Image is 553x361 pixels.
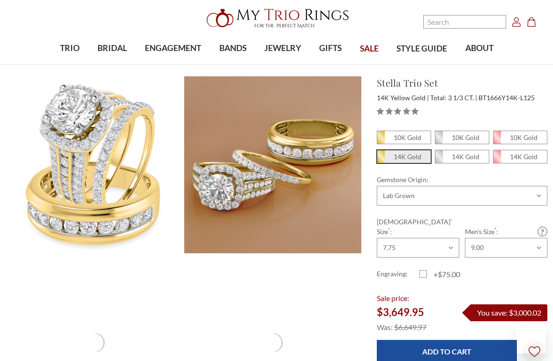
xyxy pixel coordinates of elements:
[377,269,419,280] label: Engraving:
[65,64,75,65] button: submenu toggle
[377,76,547,90] h1: Stella Trio Set
[452,133,479,141] em: 10K Gold
[377,306,424,318] span: $3,649.95
[310,33,351,64] a: GIFTS
[255,33,310,64] a: JEWELRY
[527,16,542,27] a: Cart with 0 items
[512,16,521,27] a: Account
[527,17,536,27] svg: cart.cart_preview
[477,308,541,317] span: You save: $3,000.02
[377,131,431,144] span: 10K Yellow Gold
[228,64,238,65] button: submenu toggle
[423,15,506,29] input: Search and use arrows or TAB to navigate results
[435,150,489,163] span: 14K White Gold
[396,43,447,55] span: STYLE GUIDE
[145,42,201,54] span: ENGAGEMENT
[452,153,479,161] em: 14K Gold
[202,3,351,33] img: My Trio Rings
[377,323,393,332] span: Was:
[89,33,136,64] a: BRIDAL
[377,150,431,163] span: 14K Yellow Gold
[360,43,379,55] span: SALE
[351,34,388,64] a: SALE
[394,153,421,161] em: 14K Gold
[388,34,456,64] a: STYLE GUIDE
[377,175,547,184] label: Gemstone Origin:
[493,150,547,163] span: 14K Rose Gold
[160,3,393,33] a: My Trio Rings
[512,17,521,27] svg: Account
[97,42,127,54] span: BRIDAL
[394,323,426,332] span: $6,649.97
[478,94,535,102] span: BT1666Y14K-L125
[60,42,80,54] span: TRIO
[51,33,88,64] a: TRIO
[435,131,489,144] span: 10K White Gold
[493,131,547,144] span: 10K Rose Gold
[210,33,255,64] a: BANDS
[278,64,288,65] button: submenu toggle
[377,94,429,102] span: 14K Yellow Gold
[377,217,459,236] label: [DEMOGRAPHIC_DATA]' Size :
[136,33,210,64] a: ENGAGEMENT
[377,294,409,302] span: Sale price:
[394,133,421,141] em: 10K Gold
[184,76,361,253] img: Photo of Stella 3 1/3 ct tw. Lab Grown Round Solitaire Trio Set 14K Yellow Gold [BT1666Y-L125]
[319,42,342,54] span: GIFTS
[107,64,117,65] button: submenu toggle
[430,94,477,102] span: Total: 3 1/3 CT.
[538,227,547,236] a: Size Guide
[516,324,546,354] iframe: Button to launch messaging window
[510,133,538,141] em: 10K Gold
[510,153,538,161] em: 14K Gold
[168,64,178,65] button: submenu toggle
[465,227,547,236] label: Men's Size :
[6,76,183,253] img: Photo of Stella 3 1/3 ct tw. Lab Grown Round Solitaire Trio Set 14K Yellow Gold [BT1666Y-L125]
[419,269,462,280] label: +$75.00
[219,42,247,54] span: BANDS
[264,42,301,54] span: JEWELRY
[326,64,335,65] button: submenu toggle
